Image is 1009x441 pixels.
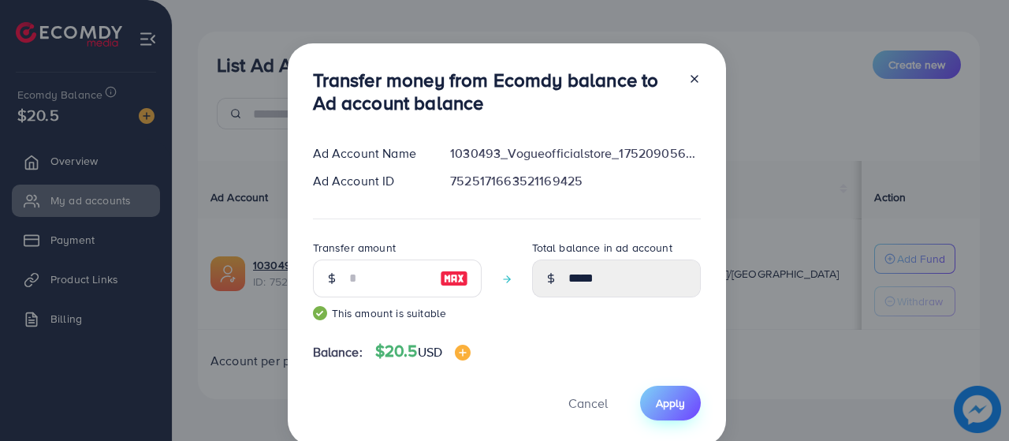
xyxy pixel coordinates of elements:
small: This amount is suitable [313,305,482,321]
button: Cancel [549,386,627,420]
span: Apply [656,395,685,411]
div: Ad Account Name [300,144,438,163]
img: guide [313,306,327,320]
span: USD [418,343,442,361]
div: 1030493_Vogueofficialstore_1752090569997 [437,144,713,163]
img: image [455,345,471,361]
label: Transfer amount [313,240,396,256]
h3: Transfer money from Ecomdy balance to Ad account balance [313,69,676,114]
button: Apply [640,386,701,420]
div: 7525171663521169425 [437,172,713,190]
label: Total balance in ad account [532,240,672,256]
img: image [440,269,468,288]
div: Ad Account ID [300,172,438,190]
span: Balance: [313,343,363,361]
h4: $20.5 [375,342,471,361]
span: Cancel [568,394,608,412]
